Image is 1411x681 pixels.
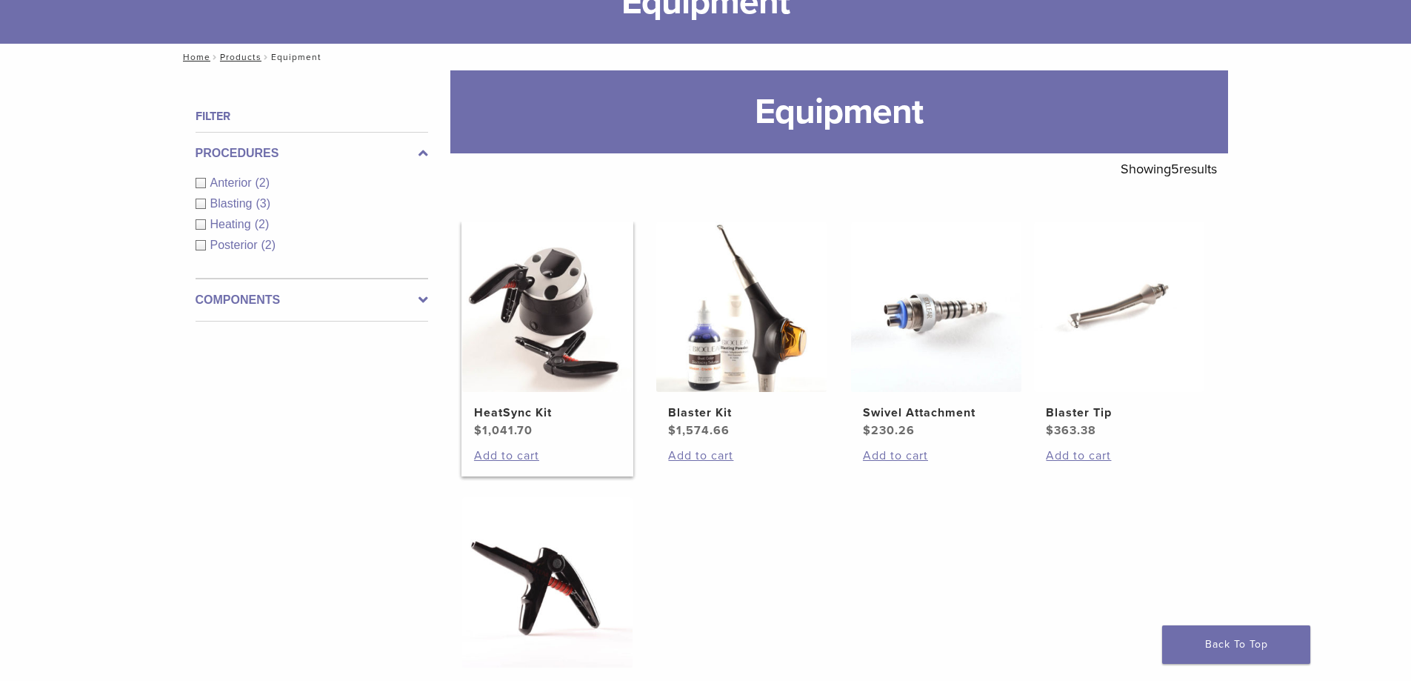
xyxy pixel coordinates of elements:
h4: Filter [196,107,428,125]
span: / [210,53,220,61]
a: Products [220,52,261,62]
span: / [261,53,271,61]
span: $ [668,423,676,438]
span: (3) [256,197,270,210]
span: $ [1046,423,1054,438]
span: Anterior [210,176,256,189]
span: (2) [261,239,276,251]
a: HeatSync KitHeatSync Kit $1,041.70 [461,222,634,439]
a: Add to cart: “Swivel Attachment” [863,447,1010,465]
img: Blaster Kit [656,222,827,392]
img: HeatSync Kit [462,222,633,392]
span: 5 [1171,161,1179,177]
bdi: 1,574.66 [668,423,730,438]
img: Swivel Attachment [851,222,1021,392]
h1: Equipment [450,70,1228,153]
a: Blaster KitBlaster Kit $1,574.66 [656,222,828,439]
label: Procedures [196,144,428,162]
bdi: 1,041.70 [474,423,533,438]
span: Posterior [210,239,261,251]
h2: Blaster Tip [1046,404,1192,422]
span: Heating [210,218,255,230]
a: Back To Top [1162,625,1310,664]
bdi: 230.26 [863,423,915,438]
h2: Blaster Kit [668,404,815,422]
a: Add to cart: “Blaster Kit” [668,447,815,465]
h2: HeatSync Kit [474,404,621,422]
img: HeatSync Composite Gun [462,497,633,668]
a: Swivel AttachmentSwivel Attachment $230.26 [850,222,1023,439]
a: Add to cart: “HeatSync Kit” [474,447,621,465]
span: $ [474,423,482,438]
a: Blaster TipBlaster Tip $363.38 [1033,222,1206,439]
label: Components [196,291,428,309]
img: Blaster Tip [1034,222,1204,392]
a: Home [179,52,210,62]
span: Blasting [210,197,256,210]
nav: Equipment [173,44,1239,70]
span: (2) [256,176,270,189]
span: $ [863,423,871,438]
bdi: 363.38 [1046,423,1096,438]
p: Showing results [1121,153,1217,185]
a: Add to cart: “Blaster Tip” [1046,447,1192,465]
h2: Swivel Attachment [863,404,1010,422]
span: (2) [255,218,270,230]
